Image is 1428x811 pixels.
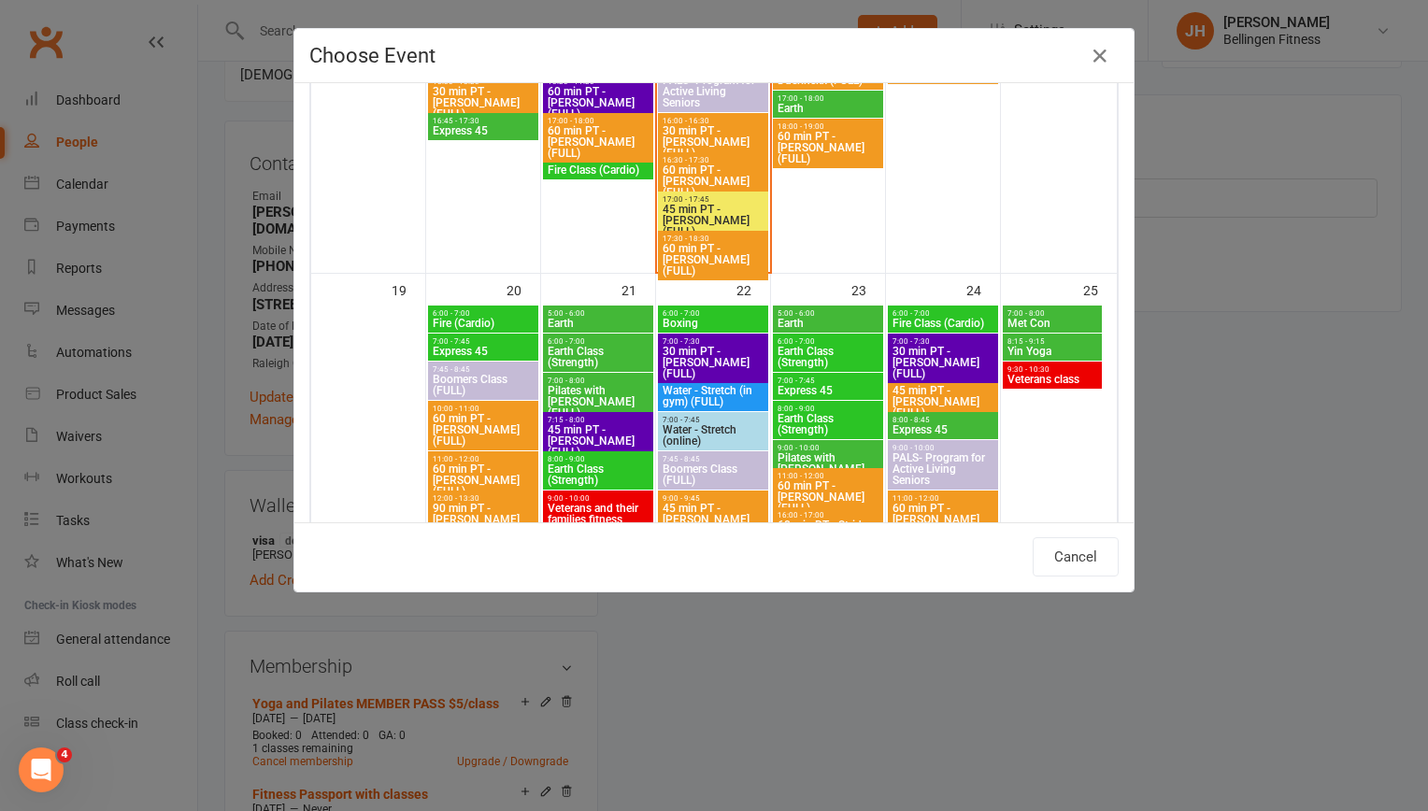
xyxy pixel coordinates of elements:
span: 11:00 - 12:00 [432,455,535,463]
span: PALS- Program for Active Living Seniors [892,452,994,486]
span: 18:00 - 19:00 [777,122,879,131]
span: 60 min PT - Strider Duerinckx (FULL) [777,64,879,86]
span: 60 min PT - [PERSON_NAME] (FULL) [547,125,650,159]
span: Yin Yoga [1007,346,1099,357]
span: 9:00 - 10:00 [547,494,650,503]
span: 16:45 - 17:30 [432,117,535,125]
div: 22 [736,274,770,305]
button: Close [1085,41,1115,71]
span: Pilates with [PERSON_NAME] [777,452,879,475]
span: 7:00 - 8:00 [547,377,650,385]
span: Earth Class (Strength) [547,463,650,486]
h4: Choose Event [309,44,1119,67]
span: 11:00 - 12:00 [892,494,994,503]
span: 7:45 - 8:45 [432,365,535,374]
span: 45 min PT - [PERSON_NAME] (FULL) [662,503,764,536]
span: 7:00 - 8:00 [1007,309,1099,318]
span: 90 min PT - [PERSON_NAME] (FULL) [432,503,535,536]
span: 17:00 - 18:00 [547,117,650,125]
span: 6:00 - 7:00 [662,309,764,318]
span: Fire (Cardio) [432,318,535,329]
div: 20 [507,274,540,305]
span: Water - Stretch (online) [662,424,764,447]
span: 8:00 - 9:00 [777,405,879,413]
div: 25 [1083,274,1117,305]
span: 4 [57,747,72,762]
span: Water - Stretch (in gym) (FULL) [662,385,764,407]
span: Earth [547,318,650,329]
span: Express 45 [432,125,535,136]
span: Earth [777,318,879,329]
span: 17:00 - 17:45 [662,195,764,204]
span: Fire Class (Cardio) [892,318,994,329]
span: 8:00 - 8:45 [892,416,994,424]
span: Earth Class (Strength) [777,413,879,435]
span: 5:00 - 6:00 [547,309,650,318]
span: 7:00 - 7:30 [892,337,994,346]
span: Boxing [662,318,764,329]
span: 11:00 - 12:00 [777,472,879,480]
span: 30 min PT - [PERSON_NAME] (FULL) [892,346,994,379]
span: 16:00 - 17:00 [777,511,879,519]
span: Express 45 [892,424,994,435]
span: 7:00 - 7:45 [777,377,879,385]
span: 9:30 - 10:30 [1007,365,1099,374]
span: 60 min PT - [PERSON_NAME] (FULL) [432,413,535,447]
span: 6:00 - 7:00 [547,337,650,346]
span: Express 45 [432,346,535,357]
span: 9:00 - 10:00 [777,444,879,452]
div: 23 [851,274,885,305]
span: Pilates with [PERSON_NAME] (FULL) [547,385,650,419]
span: 17:30 - 18:30 [662,235,764,243]
div: 21 [621,274,655,305]
span: 6:00 - 7:00 [777,337,879,346]
span: PALS- Program for Active Living Seniors [662,75,764,108]
span: Earth Class (Strength) [547,346,650,368]
span: 16:30 - 17:30 [662,156,764,164]
button: Cancel [1033,537,1119,576]
span: Earth Class (Strength) [777,346,879,368]
span: 45 min PT - [PERSON_NAME] (FULL) [662,204,764,237]
div: 19 [392,274,425,305]
span: 60 min PT - [PERSON_NAME] (FULL) [662,243,764,277]
span: 8:00 - 9:00 [547,455,650,463]
span: Boomers Class (FULL) [662,463,764,486]
span: 60 min PT - [PERSON_NAME] (FULL) [432,463,535,497]
span: Veterans and their families fitness class [547,503,650,536]
span: 10:00 - 11:00 [432,405,535,413]
span: 5:00 - 6:00 [777,309,879,318]
span: 9:00 - 9:45 [662,494,764,503]
span: 7:00 - 7:45 [662,416,764,424]
span: 6:00 - 7:00 [432,309,535,318]
span: 17:00 - 18:00 [777,94,879,103]
span: Boomers Class (FULL) [432,374,535,396]
span: Veterans class [1007,374,1099,385]
span: 60 min PT - [PERSON_NAME] (FULL) [662,164,764,198]
span: 7:45 - 8:45 [662,455,764,463]
span: Express 45 [777,385,879,396]
div: 24 [966,274,1000,305]
span: 8:15 - 9:15 [1007,337,1099,346]
span: 30 min PT - [PERSON_NAME] (FULL) [662,346,764,379]
span: 7:00 - 7:30 [662,337,764,346]
iframe: Intercom live chat [19,747,64,792]
span: 12:00 - 13:30 [432,494,535,503]
span: 30 min PT - [PERSON_NAME] (FULL) [662,125,764,159]
span: 60 min PT - [PERSON_NAME] (FULL) [777,131,879,164]
span: 7:15 - 8:00 [547,416,650,424]
span: 45 min PT - [PERSON_NAME] (FULL) [547,424,650,458]
span: 6:00 - 7:00 [892,309,994,318]
span: Earth [777,103,879,114]
span: 9:00 - 10:00 [892,444,994,452]
span: 16:00 - 16:30 [662,117,764,125]
span: Met Con [1007,318,1099,329]
span: 60 min PT - [PERSON_NAME] (FULL) [547,86,650,120]
span: 60 min PT - [PERSON_NAME] (FULL) [892,503,994,536]
span: 45 min PT - [PERSON_NAME] (FULL) [892,385,994,419]
span: 60 min PT - [PERSON_NAME] (FULL) [777,480,879,514]
span: 30 min PT - [PERSON_NAME] (FULL) [432,86,535,120]
span: 60 min PT - Strider Duerinckx (FULL) [777,519,879,542]
span: 7:00 - 7:45 [432,337,535,346]
span: Fire Class (Cardio) [547,164,650,176]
